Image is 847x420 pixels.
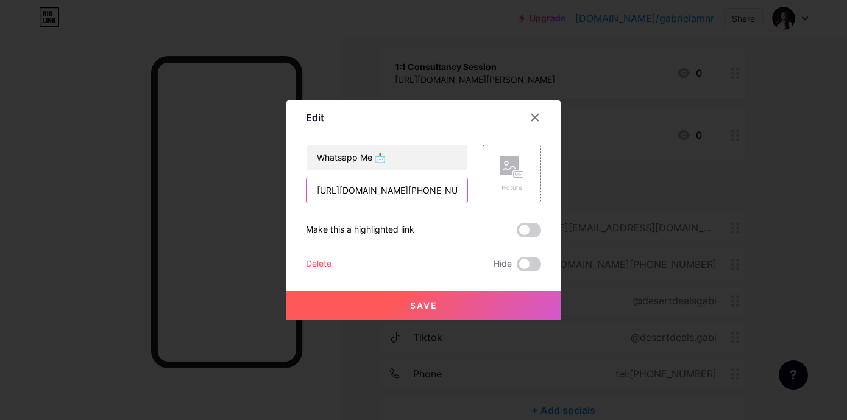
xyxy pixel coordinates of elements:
div: Delete [306,257,331,271]
input: URL [307,178,467,203]
input: Title [307,145,467,170]
span: Hide [494,257,512,271]
button: Save [286,291,561,320]
div: Make this a highlighted link [306,223,414,237]
span: Save [410,300,438,310]
div: Picture [500,183,524,192]
div: Edit [306,110,324,125]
